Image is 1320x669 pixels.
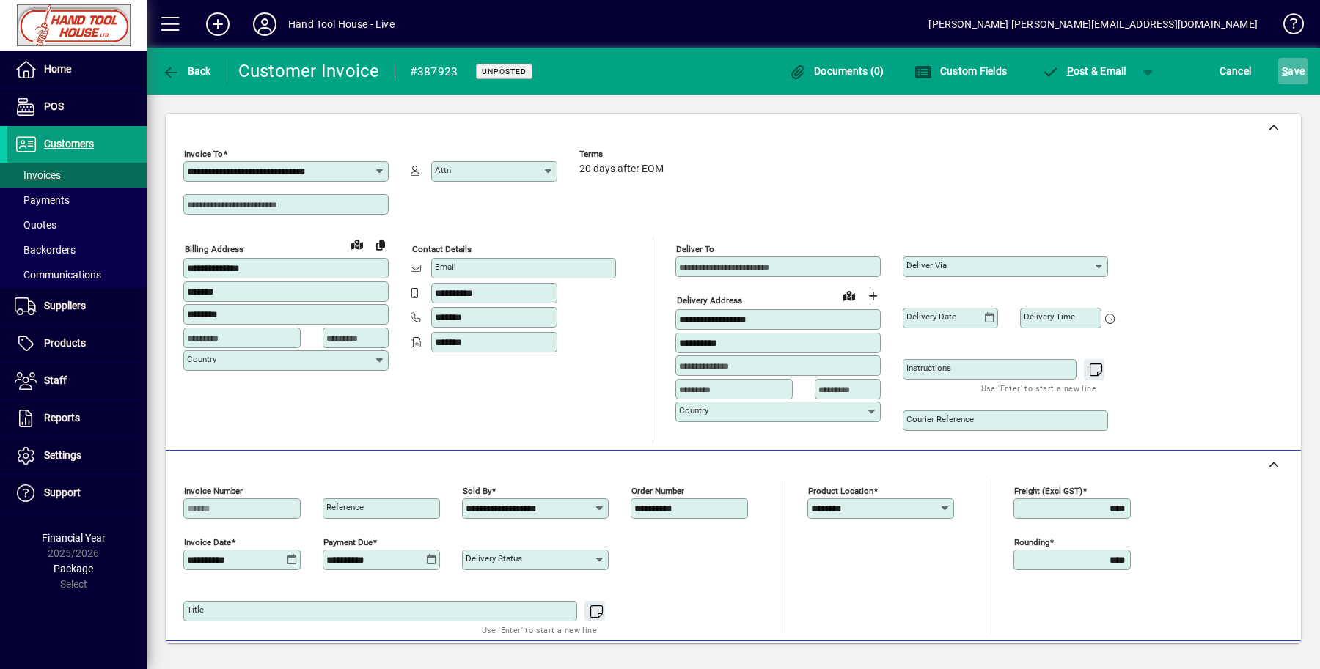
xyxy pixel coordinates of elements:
span: 20 days after EOM [579,163,664,175]
button: Custom Fields [911,58,1011,84]
span: Settings [44,449,81,461]
button: Back [158,58,215,84]
span: Documents (0) [789,65,884,77]
a: Knowledge Base [1272,3,1302,51]
div: [PERSON_NAME] [PERSON_NAME][EMAIL_ADDRESS][DOMAIN_NAME] [928,12,1258,36]
a: View on map [837,284,861,307]
span: Financial Year [42,532,106,544]
mat-label: Payment due [323,537,373,547]
a: Quotes [7,212,147,237]
button: Copy to Delivery address [369,233,392,256]
span: ave [1282,59,1305,83]
a: POS [7,89,147,125]
span: Unposted [482,67,527,76]
mat-label: Instructions [906,363,951,373]
span: S [1282,65,1288,77]
div: Customer Invoice [238,59,380,83]
mat-label: Reference [326,502,364,512]
span: Home [44,63,71,75]
a: Settings [7,437,147,474]
mat-label: Rounding [1014,537,1049,547]
span: Backorders [15,244,76,256]
mat-label: Invoice To [184,149,223,159]
mat-label: Email [435,262,456,272]
div: Hand Tool House - Live [288,12,395,36]
mat-label: Invoice date [184,537,231,547]
mat-label: Country [187,354,216,364]
span: Back [162,65,211,77]
button: Save [1278,58,1308,84]
button: Documents (0) [785,58,888,84]
app-page-header-button: Back [147,58,227,84]
mat-label: Freight (excl GST) [1014,486,1082,496]
mat-label: Delivery status [466,553,522,563]
button: Add [194,11,241,37]
mat-label: Delivery time [1024,311,1075,322]
button: Cancel [1216,58,1255,84]
button: Profile [241,11,288,37]
span: Custom Fields [914,65,1007,77]
span: Customers [44,138,94,149]
span: Products [44,337,86,349]
mat-label: Delivery date [906,311,956,322]
a: Payments [7,188,147,212]
mat-label: Deliver via [906,260,947,270]
span: Reports [44,412,80,424]
mat-hint: Use 'Enter' to start a new line [482,621,597,638]
mat-hint: Use 'Enter' to start a new line [981,380,1096,396]
mat-label: Invoice number [184,486,243,496]
mat-label: Order number [631,486,684,496]
mat-label: Country [679,405,708,415]
a: View on map [345,232,369,256]
a: Suppliers [7,288,147,325]
span: ost & Email [1041,65,1126,77]
span: Terms [579,149,667,159]
a: Products [7,325,147,362]
mat-label: Deliver To [676,244,714,254]
span: Quotes [15,219,56,231]
span: Package [54,563,93,574]
a: Support [7,475,147,511]
div: #387923 [410,60,458,84]
button: Choose address [861,284,884,308]
mat-label: Attn [435,165,451,175]
span: Support [44,487,81,498]
span: POS [44,100,64,112]
span: Communications [15,269,101,281]
mat-label: Title [187,605,204,615]
a: Communications [7,262,147,287]
mat-label: Courier Reference [906,414,974,424]
span: P [1067,65,1074,77]
a: Staff [7,363,147,399]
span: Suppliers [44,300,86,311]
mat-label: Sold by [463,486,491,496]
span: Staff [44,374,67,386]
a: Reports [7,400,147,437]
a: Home [7,51,147,88]
a: Invoices [7,163,147,188]
span: Cancel [1220,59,1252,83]
mat-label: Product location [808,486,873,496]
button: Post & Email [1034,58,1134,84]
span: Invoices [15,169,61,181]
span: Payments [15,194,70,206]
a: Backorders [7,237,147,262]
